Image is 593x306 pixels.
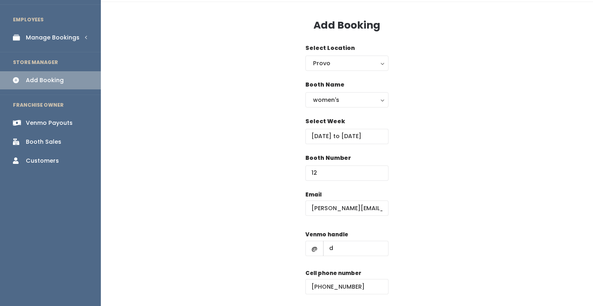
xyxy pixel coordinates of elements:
span: @ [305,241,324,256]
input: (___) ___-____ [305,279,388,294]
label: Booth Name [305,81,345,89]
label: Select Week [305,117,345,126]
button: Provo [305,56,388,71]
div: Provo [313,59,381,68]
button: women's [305,92,388,108]
div: Booth Sales [26,138,61,146]
input: Select week [305,129,388,144]
div: Customers [26,157,59,165]
div: Manage Bookings [26,33,79,42]
h3: Add Booking [313,20,380,31]
label: Email [305,191,322,199]
label: Select Location [305,44,355,52]
input: Booth Number [305,165,388,181]
label: Cell phone number [305,269,361,277]
div: Venmo Payouts [26,119,73,127]
div: women's [313,95,381,104]
input: @ . [305,201,388,216]
label: Booth Number [305,154,351,162]
div: Add Booking [26,76,64,85]
label: Venmo handle [305,231,348,239]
